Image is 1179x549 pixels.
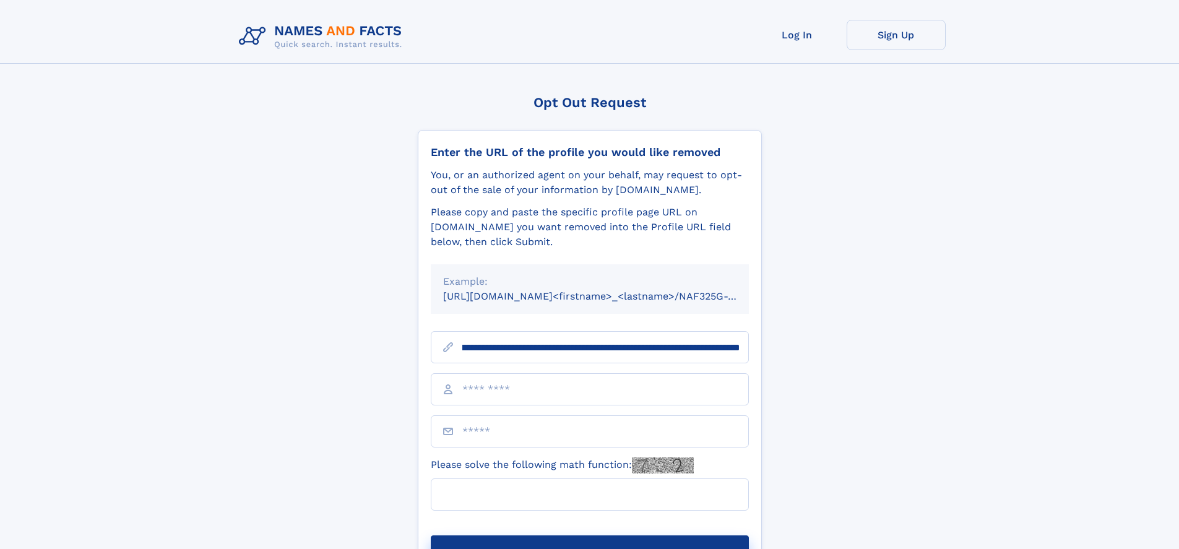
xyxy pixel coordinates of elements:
[234,20,412,53] img: Logo Names and Facts
[443,274,736,289] div: Example:
[431,145,749,159] div: Enter the URL of the profile you would like removed
[748,20,847,50] a: Log In
[431,205,749,249] div: Please copy and paste the specific profile page URL on [DOMAIN_NAME] you want removed into the Pr...
[443,290,772,302] small: [URL][DOMAIN_NAME]<firstname>_<lastname>/NAF325G-xxxxxxxx
[431,457,694,473] label: Please solve the following math function:
[847,20,946,50] a: Sign Up
[431,168,749,197] div: You, or an authorized agent on your behalf, may request to opt-out of the sale of your informatio...
[418,95,762,110] div: Opt Out Request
